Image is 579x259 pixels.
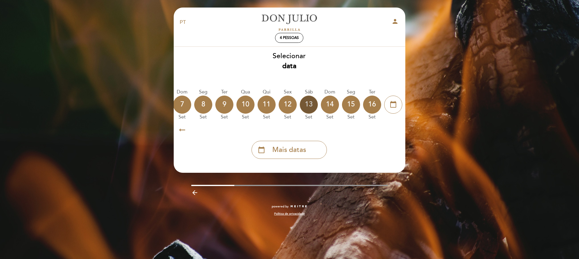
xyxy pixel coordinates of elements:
[173,51,405,71] div: Selecionar
[194,89,212,96] div: Seg
[258,145,265,155] i: calendar_today
[178,123,187,136] i: arrow_right_alt
[258,114,276,121] div: set
[272,204,307,209] a: powered by
[236,114,255,121] div: set
[280,36,299,40] span: 4 pessoas
[321,114,339,121] div: set
[236,89,255,96] div: Qua
[272,145,306,155] span: Mais datas
[215,89,233,96] div: Ter
[390,99,397,109] i: calendar_today
[191,189,198,196] i: arrow_backward
[215,114,233,121] div: set
[252,14,327,31] a: [PERSON_NAME]
[300,89,318,96] div: Sáb
[290,205,307,208] img: MEITRE
[391,18,399,27] button: person
[194,114,212,121] div: set
[321,96,339,114] div: 14
[363,96,381,114] div: 16
[342,96,360,114] div: 15
[342,114,360,121] div: set
[279,114,297,121] div: set
[363,89,381,96] div: Ter
[279,96,297,114] div: 12
[258,96,276,114] div: 11
[173,96,191,114] div: 7
[258,89,276,96] div: Qui
[391,18,399,25] i: person
[173,89,191,96] div: Dom
[342,89,360,96] div: Seg
[215,96,233,114] div: 9
[194,96,212,114] div: 8
[300,96,318,114] div: 13
[300,114,318,121] div: set
[282,62,296,70] b: data
[173,114,191,121] div: set
[236,96,255,114] div: 10
[279,89,297,96] div: Sex
[274,212,305,216] a: Política de privacidade
[321,89,339,96] div: Dom
[363,114,381,121] div: set
[272,204,289,209] span: powered by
